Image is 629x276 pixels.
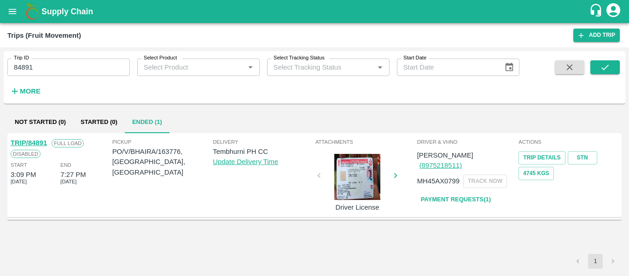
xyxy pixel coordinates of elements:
img: logo [23,2,41,21]
label: Select Tracking Status [274,54,325,62]
div: Trips (Fruit Movement) [7,29,81,41]
span: [DATE] [11,177,27,186]
span: Delivery [213,138,314,146]
a: Supply Chain [41,5,589,18]
button: 4745 Kgs [518,167,553,180]
b: Supply Chain [41,7,93,16]
span: [DATE] [60,177,76,186]
span: [PERSON_NAME] [417,152,473,159]
span: Disabled [11,150,41,158]
button: page 1 [588,254,603,269]
span: Attachments [315,138,415,146]
input: Select Product [140,61,242,73]
div: 3:09 PM [11,170,36,180]
a: Add Trip [573,29,620,42]
button: Open [374,61,386,73]
span: Driver & VHNo [417,138,517,146]
button: Open [245,61,256,73]
span: End [60,161,71,169]
p: Tembhurni PH CC [213,147,314,157]
a: STN [568,151,597,164]
input: Select Tracking Status [270,61,360,73]
div: account of current user [605,2,622,21]
p: Driver License [323,202,392,212]
a: (8975218511) [419,162,462,169]
span: Start [11,161,27,169]
input: Enter Trip ID [7,59,130,76]
button: Not Started (0) [7,111,73,133]
label: Select Product [144,54,177,62]
label: Start Date [403,54,426,62]
div: customer-support [589,3,605,20]
button: Choose date [501,59,518,76]
a: TRIP/84891 [11,139,47,147]
button: Ended (1) [125,111,169,133]
strong: More [20,88,41,95]
button: Started (0) [73,111,125,133]
button: open drawer [2,1,23,22]
p: MH45AX0799 [417,176,460,186]
input: Start Date [397,59,497,76]
label: Trip ID [14,54,29,62]
span: Actions [518,138,618,146]
nav: pagination navigation [569,254,622,269]
p: PO/V/BHAIRA/163776, [GEOGRAPHIC_DATA], [GEOGRAPHIC_DATA] [112,147,213,177]
a: Payment Requests(1) [417,192,495,208]
button: More [7,83,43,99]
a: Trip Details [518,151,565,164]
a: Update Delivery Time [213,158,278,165]
div: 7:27 PM [60,170,86,180]
span: Full Load [52,139,84,147]
span: Pickup [112,138,213,146]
